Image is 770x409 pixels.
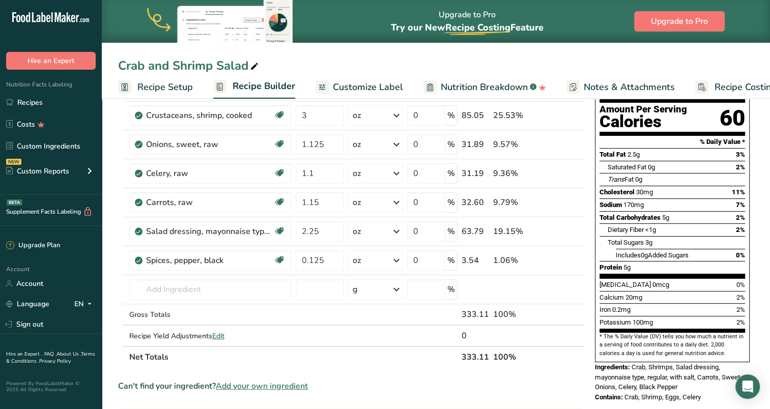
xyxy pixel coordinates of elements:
a: Language [6,295,49,313]
div: 31.19 [462,167,489,180]
div: 0 [462,330,489,342]
div: 9.36% [493,167,536,180]
div: 32.60 [462,196,489,209]
div: 19.15% [493,225,536,238]
span: 2% [736,163,745,171]
span: 0g [641,251,648,259]
span: 0% [736,251,745,259]
span: 30mg [636,188,653,196]
div: Powered By FoodLabelMaker © 2025 All Rights Reserved [6,381,96,393]
div: Carrots, raw [146,196,273,209]
span: 7% [736,201,745,209]
div: 25.53% [493,109,536,122]
span: Dietary Fiber [608,226,644,233]
span: Ingredients: [595,363,630,371]
div: Salad dressing, mayonnaise type, regular, with salt [146,225,273,238]
button: Upgrade to Pro [634,11,725,32]
span: Add your own ingredient [216,380,308,392]
a: About Us . [56,350,81,358]
span: 2% [736,306,745,313]
span: Includes Added Sugars [616,251,689,259]
div: Upgrade Plan [6,241,60,251]
span: 2% [736,226,745,233]
span: Upgrade to Pro [651,15,708,27]
div: Open Intercom Messenger [735,374,760,399]
div: 85.05 [462,109,489,122]
div: Celery, raw [146,167,273,180]
span: [MEDICAL_DATA] [600,281,651,288]
div: 31.89 [462,138,489,151]
div: Custom Reports [6,166,69,177]
span: 3% [736,151,745,158]
div: 60 [720,105,745,132]
div: BETA [7,199,22,206]
a: Notes & Attachments [566,76,675,99]
div: oz [353,254,361,267]
span: Customize Label [333,80,403,94]
div: Gross Totals [129,309,292,320]
th: 100% [491,346,538,367]
span: 5g [623,264,631,271]
div: Amount Per Serving [600,105,687,114]
span: Crab, Shrimps, Salad dressing, mayonnaise type, regular, with salt, Carrots, Sweet Onions, Celery... [595,363,740,391]
a: Recipe Setup [118,76,193,99]
span: 0% [736,281,745,288]
span: 2% [736,294,745,301]
div: oz [353,196,361,209]
span: Recipe Costing [445,21,510,34]
div: 3.54 [462,254,489,267]
span: Fat [608,176,634,183]
div: Crustaceans, shrimp, cooked [146,109,273,122]
span: Contains: [595,393,623,401]
span: Total Sugars [608,239,644,246]
span: 0mcg [652,281,669,288]
th: 333.11 [460,346,491,367]
span: 2% [736,214,745,221]
input: Add Ingredient [129,279,292,300]
div: Upgrade to Pro [390,1,543,43]
th: Net Totals [127,346,460,367]
div: Can't find your ingredient? [118,380,585,392]
span: Protein [600,264,622,271]
span: Crab, Shrimp, Eggs, Celery [624,393,701,401]
span: 2% [736,318,745,326]
div: 333.11 [462,308,489,320]
a: Privacy Policy [39,358,71,365]
span: <1g [645,226,656,233]
span: Try our New Feature [390,21,543,34]
div: 9.57% [493,138,536,151]
span: 0g [635,176,642,183]
div: oz [353,138,361,151]
span: 0g [648,163,655,171]
span: Edit [212,331,224,341]
span: 2.5g [628,151,640,158]
div: Spices, pepper, black [146,254,273,267]
a: FAQ . [44,350,56,358]
div: NEW [6,159,21,165]
div: Crab and Shrimp Salad [118,56,261,75]
i: Trans [608,176,624,183]
span: Potassium [600,318,631,326]
span: 5g [662,214,669,221]
div: Onions, sweet, raw [146,138,273,151]
a: Hire an Expert . [6,350,42,358]
div: 100% [493,308,536,320]
div: 9.79% [493,196,536,209]
a: Nutrition Breakdown [423,76,546,99]
span: 20mg [625,294,642,301]
span: Nutrition Breakdown [441,80,528,94]
span: 0.2mg [612,306,631,313]
span: Calcium [600,294,624,301]
div: Recipe Yield Adjustments [129,331,292,341]
span: Total Fat [600,151,626,158]
span: 3g [645,239,652,246]
span: 170mg [623,201,644,209]
span: 11% [732,188,745,196]
div: g [353,283,358,296]
span: Sodium [600,201,622,209]
button: Hire an Expert [6,52,96,70]
span: Iron [600,306,611,313]
div: Calories [600,114,687,129]
section: % Daily Value * [600,136,745,148]
span: Notes & Attachments [584,80,675,94]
